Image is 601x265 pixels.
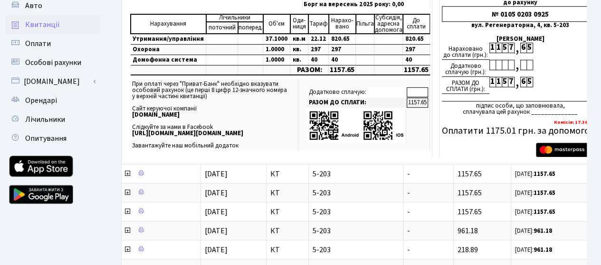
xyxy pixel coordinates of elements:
small: [DATE]: [515,189,555,197]
small: [DATE]: [515,227,552,235]
td: 820.65 [329,34,356,45]
b: [DOMAIN_NAME] [132,110,180,119]
span: [DATE] [205,245,228,255]
td: 22.12 [308,34,329,45]
b: 961.18 [534,246,552,254]
div: підпис особи, що заповнювала, сплачувала цей рахунок ______________ [442,101,599,115]
td: кв.м [290,34,308,45]
td: 297 [329,44,356,55]
td: 37.1000 [263,34,290,45]
div: 5 [526,77,533,87]
div: Нараховано до сплати (грн.): [442,43,489,60]
td: 1.0000 [263,44,290,55]
td: кв. [290,55,308,65]
span: Авто [25,0,42,11]
td: 40 [403,55,430,65]
td: До cплати [403,14,430,34]
td: Об'єм [263,14,290,34]
p: Борг на вересень 2025 року: 0,00 [304,1,429,8]
div: [PERSON_NAME] [442,36,599,42]
div: 1 [489,77,496,87]
td: РАЗОМ ДО СПЛАТИ: [307,98,406,108]
small: [DATE]: [515,246,552,254]
small: [DATE]: [515,170,555,178]
div: , [514,77,520,88]
div: , [514,43,520,54]
span: [DATE] [205,188,228,198]
td: Оди- ниця [290,14,308,34]
div: 7 [508,43,514,53]
td: При оплаті через "Приват-Банк" необхідно вказувати особовий рахунок (це перші 8 цифр 12-значного ... [130,79,298,151]
td: Домофонна система [131,55,206,65]
td: 1.0000 [263,55,290,65]
span: 218.89 [458,245,478,255]
td: 1157.65 [403,65,430,75]
div: № 0105 0203 0925 [442,6,599,22]
small: [DATE]: [515,208,555,216]
span: КТ [270,208,305,216]
td: поперед. [238,22,263,34]
td: Субсидія, адресна допомога [374,14,403,34]
td: 40 [308,55,329,65]
td: Пільга [356,14,374,34]
b: 1157.65 [534,189,555,197]
span: Особові рахунки [25,57,81,68]
span: КТ [270,246,305,254]
td: 297 [308,44,329,55]
span: - [407,188,410,198]
td: 1157.65 [329,65,356,75]
span: Лічильники [25,114,65,125]
td: 1157.65 [407,98,428,108]
a: Квитанції [5,15,100,34]
td: Нарахо- вано [329,14,356,34]
span: - [407,245,410,255]
span: КТ [270,189,305,197]
span: - [407,169,410,179]
td: Тариф [308,14,329,34]
td: 40 [329,55,356,65]
td: Нарахування [131,14,206,34]
span: 5-203 [313,227,399,235]
b: Комісія: 17.36 грн. [554,119,599,126]
td: Утримання/управління [131,34,206,45]
a: [DOMAIN_NAME] [5,72,100,91]
span: Опитування [25,133,67,144]
div: 1 [489,43,496,53]
div: 6 [520,77,526,87]
span: - [407,207,410,217]
div: 1 [496,43,502,53]
b: [URL][DOMAIN_NAME][DOMAIN_NAME] [132,129,243,137]
div: 6 [520,43,526,53]
div: вул. Регенераторна, 4, кв. 5-203 [442,22,599,28]
h5: Оплатити 1175.01 грн. за допомогою: [442,125,599,137]
span: 1157.65 [458,207,482,217]
div: 7 [508,77,514,87]
div: РАЗОМ ДО СПЛАТИ (грн.): [442,77,489,94]
span: [DATE] [205,226,228,236]
span: Оплати [25,38,51,49]
a: Особові рахунки [5,53,100,72]
a: Оплати [5,34,100,53]
span: Квитанції [25,19,60,30]
td: Лічильники [206,14,263,22]
span: 5-203 [313,170,399,178]
span: 1157.65 [458,169,482,179]
span: 1157.65 [458,188,482,198]
div: Додатково сплачую (грн.): [442,60,489,77]
span: 5-203 [313,246,399,254]
td: поточний [206,22,238,34]
div: 1 [496,77,502,87]
div: , [514,60,520,71]
td: 820.65 [403,34,430,45]
span: Орендарі [25,95,57,106]
img: apps-qrcodes.png [309,110,404,141]
span: КТ [270,227,305,235]
img: Masterpass [536,143,596,157]
span: КТ [270,170,305,178]
td: кв. [290,44,308,55]
div: 5 [502,77,508,87]
a: Опитування [5,129,100,148]
td: РАЗОМ: [290,65,329,75]
div: 5 [502,43,508,53]
a: Лічильники [5,110,100,129]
